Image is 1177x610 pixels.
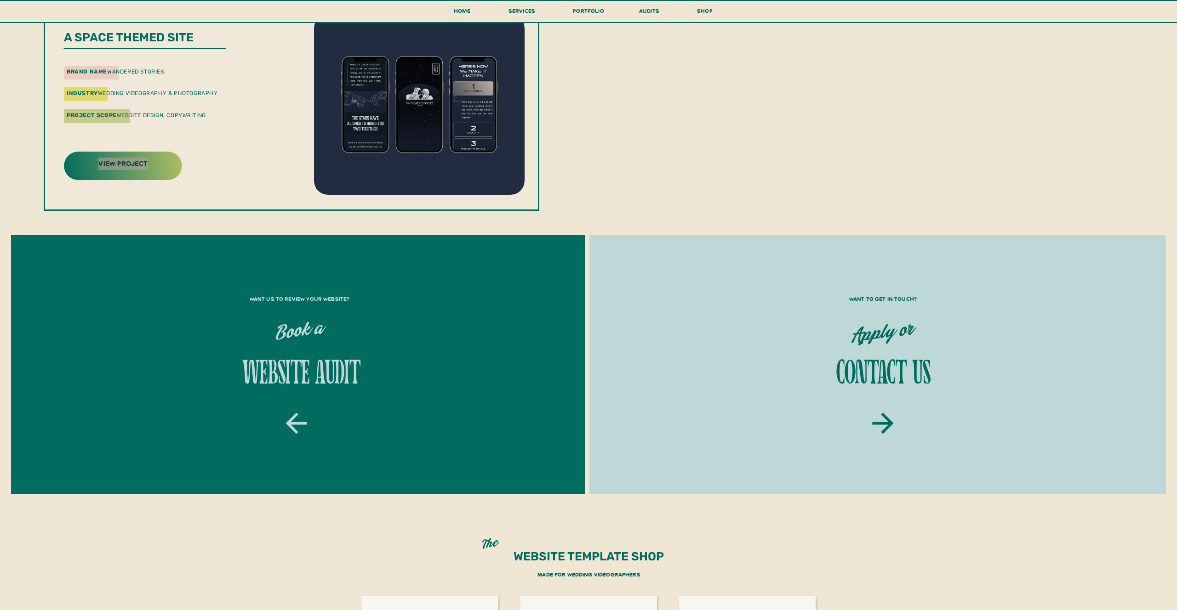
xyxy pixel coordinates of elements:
[635,6,663,22] a: audits
[67,112,117,119] b: Project Scope
[683,6,727,22] a: shop
[98,297,501,371] a: Book a
[49,357,550,398] a: website audit
[567,6,610,23] a: portfolio
[503,6,541,23] a: services
[64,30,285,49] p: a space themed site
[82,158,164,172] a: view project
[67,68,202,77] p: wandered stories
[67,90,98,96] b: industry
[469,549,708,571] h1: website template shop
[473,570,705,585] h1: made for wedding videographers
[654,357,1112,398] a: contact us
[67,68,107,75] b: brand name
[667,297,1098,375] a: Apply or
[448,6,476,23] a: Home
[655,294,1111,305] a: want to get in touch?
[67,110,258,135] p: Website Design, Copywriting
[74,294,525,305] a: want us to review your website?
[509,7,535,14] span: services
[67,89,274,98] p: wedding videography & Photography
